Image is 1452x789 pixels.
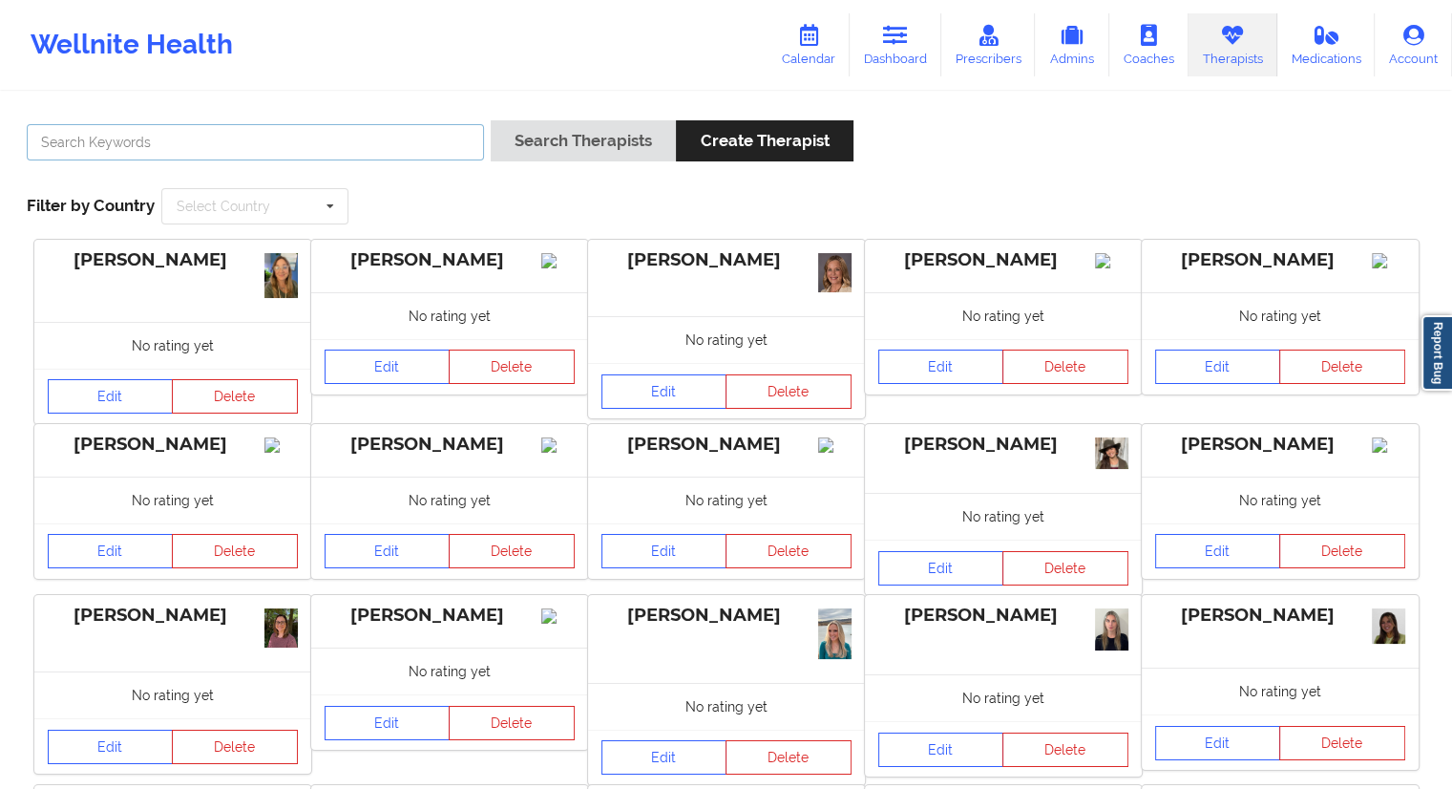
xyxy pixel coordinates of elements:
[1002,350,1128,384] button: Delete
[1372,437,1405,453] img: Image%2Fplaceholer-image.png
[818,253,852,292] img: 76ee8291-8f17-44e6-8fc5-4c7847326203_headshot.jpg
[1142,668,1419,714] div: No rating yet
[1095,608,1128,650] img: f877694b-284f-4bf9-b129-f839abb0ae8e_IMG_0624.jpeg
[601,249,852,271] div: [PERSON_NAME]
[264,437,298,453] img: Image%2Fplaceholer-image.png
[1035,13,1109,76] a: Admins
[48,379,174,414] a: Edit
[878,434,1128,456] div: [PERSON_NAME]
[865,493,1142,540] div: No rating yet
[878,249,1128,271] div: [PERSON_NAME]
[1095,253,1128,268] img: Image%2Fplaceholer-image.png
[588,477,865,523] div: No rating yet
[177,200,270,213] div: Select Country
[1279,350,1405,384] button: Delete
[325,534,451,568] a: Edit
[48,534,174,568] a: Edit
[34,322,311,369] div: No rating yet
[1277,13,1376,76] a: Medications
[878,733,1004,767] a: Edit
[48,605,298,627] div: [PERSON_NAME]
[34,672,311,718] div: No rating yet
[1279,534,1405,568] button: Delete
[588,316,865,363] div: No rating yet
[878,551,1004,586] a: Edit
[601,740,727,775] a: Edit
[768,13,850,76] a: Calendar
[48,730,174,764] a: Edit
[34,477,311,523] div: No rating yet
[1155,434,1405,456] div: [PERSON_NAME]
[601,434,852,456] div: [PERSON_NAME]
[1372,608,1405,644] img: 3b24ca01-937d-4731-8ce7-48dec75b1bf3_Facetune_02-10-2024-15-15-30.jpeg
[601,374,727,409] a: Edit
[264,253,298,298] img: e7099212-b01d-455a-9d9f-c09e9b7c51eb_IMG_2823.jpeg
[1142,477,1419,523] div: No rating yet
[172,379,298,414] button: Delete
[1155,534,1281,568] a: Edit
[1421,315,1452,391] a: Report Bug
[325,706,451,740] a: Edit
[1002,733,1128,767] button: Delete
[325,605,575,627] div: [PERSON_NAME]
[27,124,484,160] input: Search Keywords
[1279,726,1405,760] button: Delete
[27,196,155,215] span: Filter by Country
[449,706,575,740] button: Delete
[676,120,852,161] button: Create Therapist
[1189,13,1277,76] a: Therapists
[491,120,676,161] button: Search Therapists
[325,434,575,456] div: [PERSON_NAME]
[325,249,575,271] div: [PERSON_NAME]
[818,608,852,658] img: 0a1463aa-7185-40e9-a12b-73498a7a6a39_IMG_9613.jpeg
[1155,249,1405,271] div: [PERSON_NAME]
[1375,13,1452,76] a: Account
[48,434,298,456] div: [PERSON_NAME]
[865,292,1142,339] div: No rating yet
[1109,13,1189,76] a: Coaches
[588,683,865,730] div: No rating yet
[172,730,298,764] button: Delete
[449,534,575,568] button: Delete
[172,534,298,568] button: Delete
[1142,292,1419,339] div: No rating yet
[726,374,852,409] button: Delete
[311,292,588,339] div: No rating yet
[541,608,575,624] img: Image%2Fplaceholer-image.png
[1155,605,1405,627] div: [PERSON_NAME]
[311,477,588,523] div: No rating yet
[878,350,1004,384] a: Edit
[1155,726,1281,760] a: Edit
[325,350,451,384] a: Edit
[878,605,1128,627] div: [PERSON_NAME]
[601,605,852,627] div: [PERSON_NAME]
[48,249,298,271] div: [PERSON_NAME]
[850,13,941,76] a: Dashboard
[726,534,852,568] button: Delete
[1372,253,1405,268] img: Image%2Fplaceholer-image.png
[941,13,1036,76] a: Prescribers
[726,740,852,775] button: Delete
[1095,437,1128,470] img: 17119bab-44f6-4fe1-8b00-6819306dfab9_Screenshot_2025-04-12_at_6.41.17%C3%A2%C2%80%C2%AFPM.png
[264,608,298,648] img: 7da7011f-efd0-4ecb-bddd-0cc5ca71ed60_IMG_2331.jpg
[818,437,852,453] img: Image%2Fplaceholer-image.png
[1155,350,1281,384] a: Edit
[601,534,727,568] a: Edit
[1002,551,1128,586] button: Delete
[311,648,588,694] div: No rating yet
[541,437,575,453] img: Image%2Fplaceholer-image.png
[541,253,575,268] img: Image%2Fplaceholer-image.png
[449,350,575,384] button: Delete
[865,674,1142,721] div: No rating yet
